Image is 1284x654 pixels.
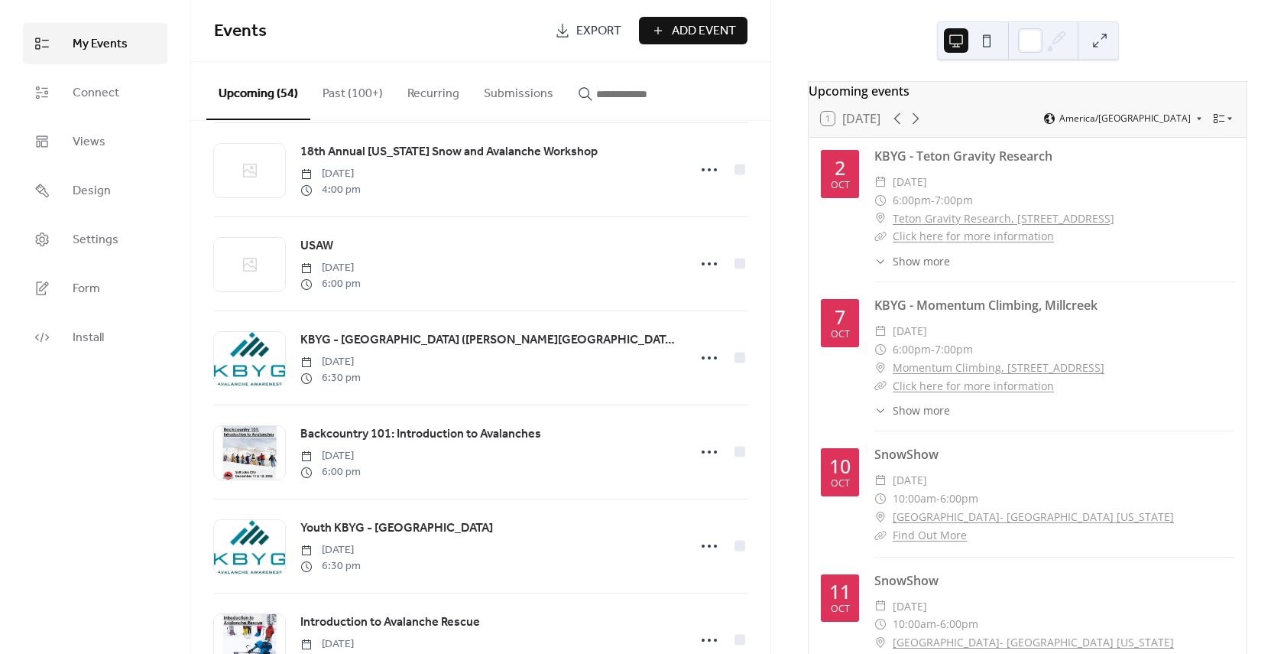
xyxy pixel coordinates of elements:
div: Oct [831,330,850,340]
a: KBYG - Teton Gravity Research [874,148,1052,164]
div: 7 [835,307,845,327]
div: ​ [874,253,887,269]
span: Show more [893,253,950,269]
span: [DATE] [300,260,361,276]
a: [GEOGRAPHIC_DATA]- [GEOGRAPHIC_DATA] [US_STATE] [893,633,1174,652]
div: ​ [874,402,887,418]
div: ​ [874,615,887,633]
div: ​ [874,633,887,652]
div: ​ [874,340,887,359]
div: Upcoming events [809,82,1247,100]
span: - [936,490,940,508]
button: Recurring [395,62,472,119]
div: 11 [829,582,851,601]
span: Form [73,280,100,298]
button: ​Show more [874,402,950,418]
span: - [931,191,935,210]
div: ​ [874,490,887,508]
a: Click here for more information [893,229,1054,243]
div: ​ [874,377,887,395]
button: Add Event [639,17,747,44]
span: 6:00pm [893,191,931,210]
div: ​ [874,191,887,210]
span: 6:30 pm [300,370,361,386]
span: 7:00pm [935,340,973,359]
div: 2 [835,158,845,177]
a: Design [23,170,167,211]
span: 6:00 pm [300,464,361,480]
a: Connect [23,72,167,113]
span: 4:00 pm [300,182,361,198]
a: SnowShow [874,446,939,463]
span: [DATE] [300,354,361,370]
a: [GEOGRAPHIC_DATA]- [GEOGRAPHIC_DATA] [US_STATE] [893,508,1174,526]
span: 10:00am [893,615,936,633]
span: [DATE] [300,166,361,182]
span: - [936,615,940,633]
span: Settings [73,231,118,249]
span: Design [73,182,111,200]
span: Youth KBYG - [GEOGRAPHIC_DATA] [300,519,493,538]
span: Connect [73,84,119,102]
a: KBYG - Momentum Climbing, Millcreek [874,297,1098,314]
span: 10:00am [893,490,936,508]
span: [DATE] [893,322,927,340]
div: ​ [874,359,887,377]
button: Upcoming (54) [206,62,310,120]
span: [DATE] [893,173,927,191]
span: [DATE] [893,471,927,490]
a: Export [543,17,633,44]
a: Settings [23,219,167,260]
span: Add Event [672,22,736,41]
span: 6:00pm [940,490,978,508]
span: 7:00pm [935,191,973,210]
a: Youth KBYG - [GEOGRAPHIC_DATA] [300,519,493,538]
span: [DATE] [300,448,361,464]
div: ​ [874,597,887,616]
span: Show more [893,402,950,418]
a: 18th Annual [US_STATE] Snow and Avalanche Workshop [300,142,598,162]
div: 10 [829,457,851,476]
a: Find Out More [893,528,967,542]
a: Teton Gravity Research, [STREET_ADDRESS] [893,210,1114,228]
span: KBYG - [GEOGRAPHIC_DATA] ([PERSON_NAME][GEOGRAPHIC_DATA]) [300,331,679,350]
span: 6:00 pm [300,276,361,292]
span: [DATE] [300,542,361,558]
div: Oct [831,181,850,190]
a: Introduction to Avalanche Rescue [300,613,480,633]
a: My Events [23,23,167,64]
a: USAW [300,236,333,256]
span: Export [576,22,621,41]
a: KBYG - [GEOGRAPHIC_DATA] ([PERSON_NAME][GEOGRAPHIC_DATA]) [300,330,679,350]
div: ​ [874,508,887,526]
span: 6:00pm [893,340,931,359]
span: Events [214,15,267,48]
div: ​ [874,526,887,545]
span: 6:00pm [940,615,978,633]
a: Momentum Climbing, [STREET_ADDRESS] [893,359,1104,377]
span: Install [73,329,104,347]
a: Form [23,268,167,309]
div: Oct [831,604,850,614]
span: [DATE] [300,636,360,652]
button: Submissions [472,62,566,119]
span: 18th Annual [US_STATE] Snow and Avalanche Workshop [300,143,598,161]
div: ​ [874,471,887,490]
a: Backcountry 101: Introduction to Avalanches [300,425,541,444]
div: ​ [874,227,887,246]
span: Views [73,133,105,151]
span: America/[GEOGRAPHIC_DATA] [1059,114,1191,123]
span: My Events [73,35,128,54]
span: Introduction to Avalanche Rescue [300,613,480,632]
button: Past (100+) [310,62,395,119]
a: Click here for more information [893,379,1054,393]
button: ​Show more [874,253,950,269]
a: Install [23,317,167,358]
a: SnowShow [874,572,939,589]
div: Oct [831,479,850,489]
span: Backcountry 101: Introduction to Avalanches [300,425,541,444]
span: [DATE] [893,597,927,616]
span: USAW [300,237,333,255]
span: 6:30 pm [300,558,361,574]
